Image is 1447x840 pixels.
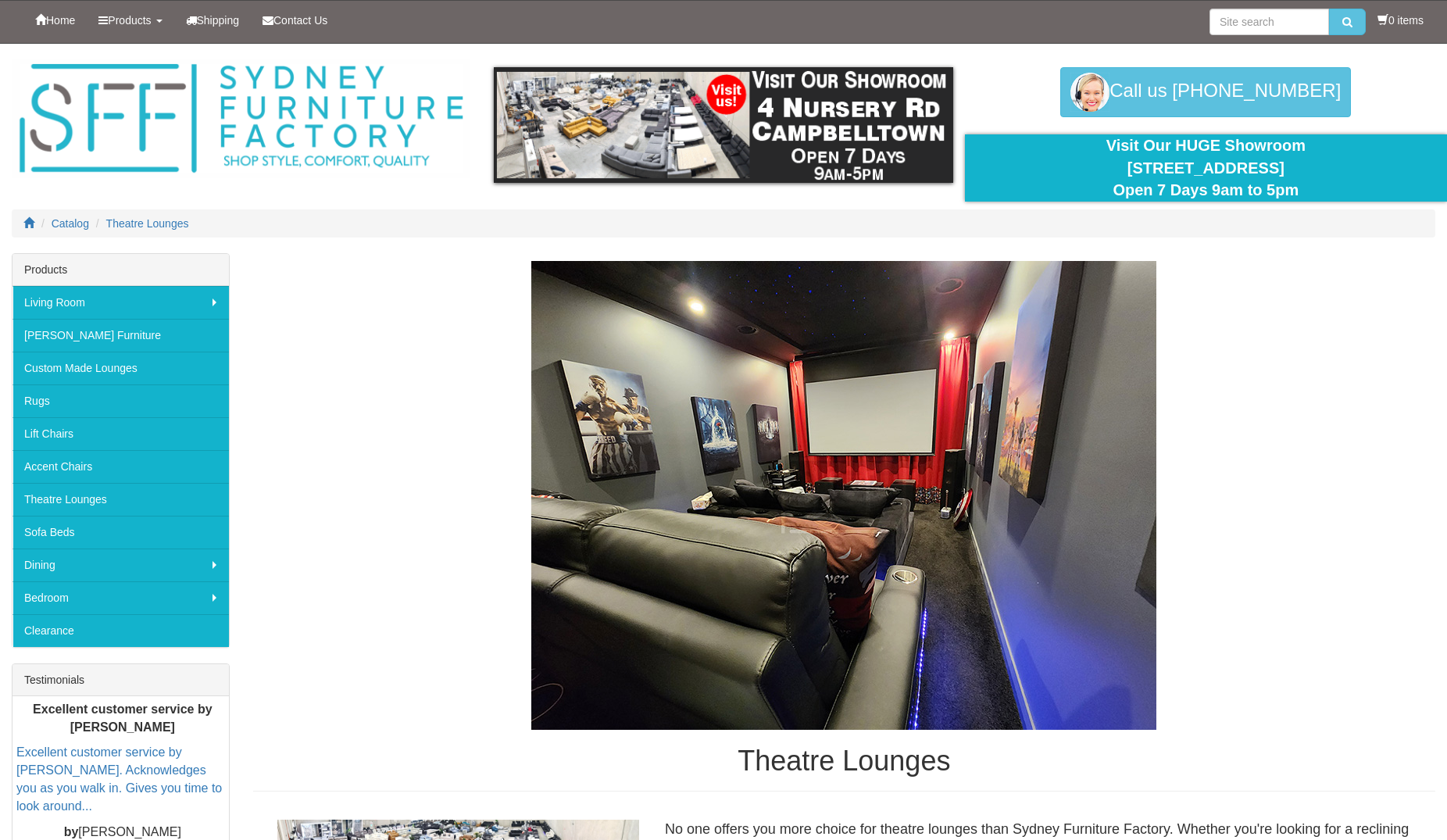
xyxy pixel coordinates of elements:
[13,352,229,384] a: Custom Made Lounges
[197,14,240,27] span: Shipping
[13,614,229,647] a: Clearance
[13,254,229,286] div: Products
[13,384,229,417] a: Rugs
[46,14,75,27] span: Home
[13,549,229,581] a: Dining
[13,516,229,549] a: Sofa Beds
[52,217,89,230] a: Catalog
[106,217,189,230] a: Theatre Lounges
[531,261,1156,730] img: Theatre Lounges
[13,417,229,450] a: Lift Chairs
[174,1,252,40] a: Shipping
[494,67,952,183] img: showroom.gif
[251,1,339,40] a: Contact Us
[13,483,229,516] a: Theatre Lounges
[13,286,229,319] a: Living Room
[33,702,212,734] b: Excellent customer service by [PERSON_NAME]
[273,14,327,27] span: Contact Us
[1209,9,1329,35] input: Site search
[1377,13,1424,28] li: 0 items
[12,59,470,178] img: Sydney Furniture Factory
[13,664,229,696] div: Testimonials
[87,1,173,40] a: Products
[253,745,1435,777] h1: Theatre Lounges
[64,825,79,838] b: by
[13,581,229,614] a: Bedroom
[13,450,229,483] a: Accent Chairs
[977,134,1435,202] div: Visit Our HUGE Showroom [STREET_ADDRESS] Open 7 Days 9am to 5pm
[16,745,222,813] a: Excellent customer service by [PERSON_NAME]. Acknowledges you as you walk in. Gives you time to l...
[13,319,229,352] a: [PERSON_NAME] Furniture
[23,1,87,40] a: Home
[108,14,151,27] span: Products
